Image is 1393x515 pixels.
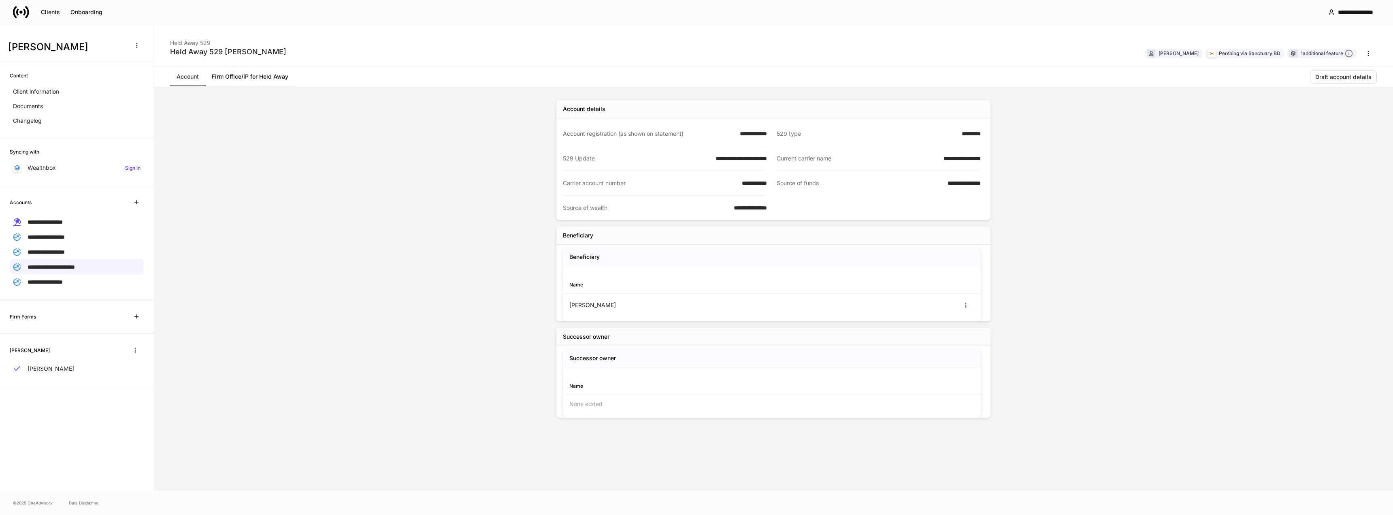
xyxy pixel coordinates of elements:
[563,154,711,162] div: 529 Update
[125,164,141,172] h6: Sign in
[569,281,772,288] div: Name
[777,179,943,188] div: Source of funds
[10,313,36,321] h6: Firm Forms
[1219,49,1280,57] div: Pershing via Sanctuary BD
[777,154,939,162] div: Current carrier name
[170,34,286,47] div: Held Away 529
[10,99,144,113] a: Documents
[563,204,729,212] div: Source of wealth
[10,84,144,99] a: Client information
[569,382,772,390] div: Name
[563,395,981,413] div: None added
[13,117,42,125] p: Changelog
[69,500,99,506] a: Data Disclaimer
[10,361,144,376] a: [PERSON_NAME]
[28,164,56,172] p: Wealthbox
[10,346,50,354] h6: [PERSON_NAME]
[41,9,60,15] div: Clients
[1310,71,1377,83] button: Draft account details
[10,113,144,128] a: Changelog
[569,354,616,362] h5: Successor owner
[563,130,735,138] div: Account registration (as shown on statement)
[10,199,32,206] h6: Accounts
[65,6,108,19] button: Onboarding
[1301,49,1353,58] div: 1 additional feature
[13,500,53,506] span: © 2025 OneAdvisory
[563,333,609,341] div: Successor owner
[569,301,772,309] div: [PERSON_NAME]
[28,365,74,373] p: [PERSON_NAME]
[10,160,144,175] a: WealthboxSign in
[563,105,605,113] div: Account details
[563,179,737,187] div: Carrier account number
[10,148,39,156] h6: Syncing with
[1315,74,1372,80] div: Draft account details
[1159,49,1199,57] div: [PERSON_NAME]
[563,231,593,239] div: Beneficiary
[170,47,286,57] div: Held Away 529 [PERSON_NAME]
[36,6,65,19] button: Clients
[8,41,125,53] h3: [PERSON_NAME]
[13,102,43,110] p: Documents
[13,88,59,96] p: Client information
[170,67,205,86] a: Account
[777,130,957,138] div: 529 type
[205,67,295,86] a: Firm Office/IP for Held Away
[70,9,102,15] div: Onboarding
[569,253,600,261] h5: Beneficiary
[10,72,28,79] h6: Content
